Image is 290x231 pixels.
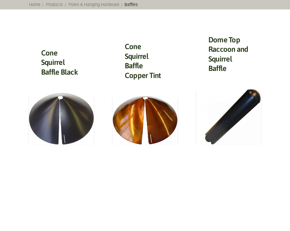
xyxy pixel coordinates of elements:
[66,2,121,7] a: Poles & Hanging Hardware
[41,48,78,76] a: Cone Squirrel Baffle Black
[43,2,65,7] a: Products
[27,2,43,7] a: Home
[208,35,248,73] a: Dome Top Raccoon and Squirrel Baffle
[122,2,140,7] span: Baffles
[27,2,140,7] span: : : :
[125,42,161,80] a: Cone Squirrel Baffle Copper Tint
